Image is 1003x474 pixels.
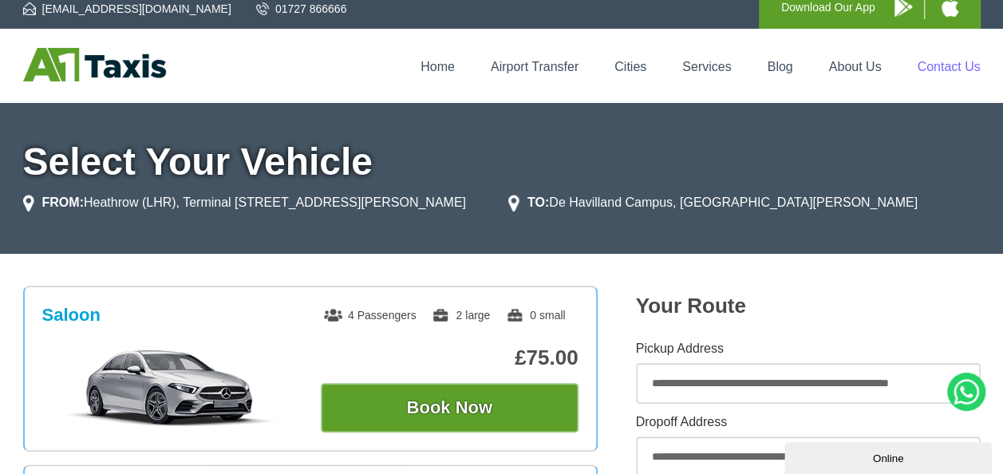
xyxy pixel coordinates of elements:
h2: Your Route [636,294,981,318]
a: Airport Transfer [491,60,579,73]
a: Services [682,60,731,73]
a: Contact Us [917,60,980,73]
a: [EMAIL_ADDRESS][DOMAIN_NAME] [23,1,231,17]
span: 0 small [506,309,565,322]
iframe: chat widget [784,439,995,474]
a: Home [421,60,455,73]
button: Book Now [321,383,579,433]
label: Dropoff Address [636,416,981,429]
strong: TO: [527,196,549,209]
li: Heathrow (LHR), Terminal [STREET_ADDRESS][PERSON_NAME] [23,193,466,212]
img: A1 Taxis St Albans LTD [23,48,166,81]
p: £75.00 [321,346,579,370]
h1: Select Your Vehicle [23,143,981,181]
a: Cities [614,60,646,73]
a: Blog [767,60,792,73]
h3: Saloon [42,305,101,326]
a: About Us [829,60,882,73]
span: 2 large [432,309,490,322]
label: Pickup Address [636,342,981,355]
li: De Havilland Campus, [GEOGRAPHIC_DATA][PERSON_NAME] [508,193,918,212]
img: Saloon [50,348,290,428]
strong: FROM: [42,196,84,209]
span: 4 Passengers [324,309,417,322]
a: 01727 866666 [256,1,347,17]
